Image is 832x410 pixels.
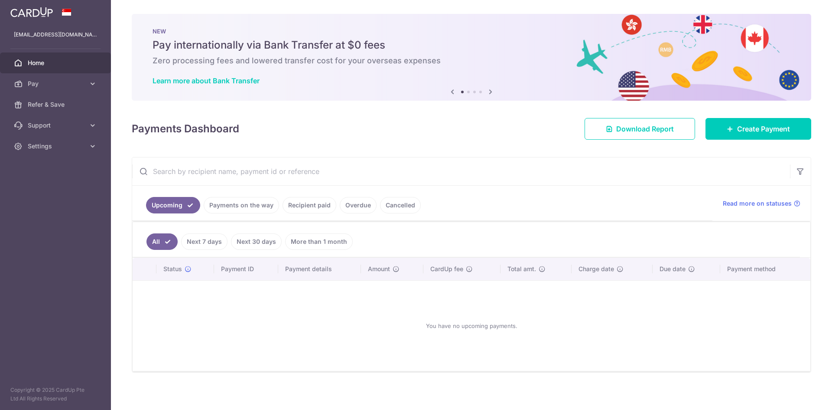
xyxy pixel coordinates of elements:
span: Total amt. [507,265,536,273]
span: Refer & Save [28,100,85,109]
img: CardUp [10,7,53,17]
th: Payment method [720,258,810,280]
a: Overdue [340,197,377,213]
span: Settings [28,142,85,151]
a: More than 1 month [285,233,353,250]
h6: Zero processing fees and lowered transfer cost for your overseas expenses [153,56,790,66]
a: Next 30 days [231,233,282,250]
a: Upcoming [146,197,200,213]
a: Next 7 days [181,233,227,250]
input: Search by recipient name, payment id or reference [132,157,790,185]
p: [EMAIL_ADDRESS][DOMAIN_NAME] [14,30,97,39]
span: Create Payment [737,124,790,134]
img: Bank transfer banner [132,14,811,101]
div: You have no upcoming payments. [143,288,800,364]
a: Read more on statuses [723,199,800,208]
span: Status [163,265,182,273]
a: Payments on the way [204,197,279,213]
a: Learn more about Bank Transfer [153,76,260,85]
a: Create Payment [705,118,811,140]
span: Charge date [578,265,614,273]
span: Read more on statuses [723,199,792,208]
span: Support [28,121,85,130]
span: Pay [28,79,85,88]
h4: Payments Dashboard [132,121,239,137]
span: Amount [368,265,390,273]
a: All [146,233,178,250]
a: Download Report [585,118,695,140]
span: Download Report [616,124,674,134]
a: Cancelled [380,197,421,213]
p: NEW [153,28,790,35]
span: Due date [660,265,686,273]
span: Home [28,59,85,67]
th: Payment ID [214,258,278,280]
th: Payment details [278,258,361,280]
h5: Pay internationally via Bank Transfer at $0 fees [153,38,790,52]
span: CardUp fee [430,265,463,273]
a: Recipient paid [283,197,336,213]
